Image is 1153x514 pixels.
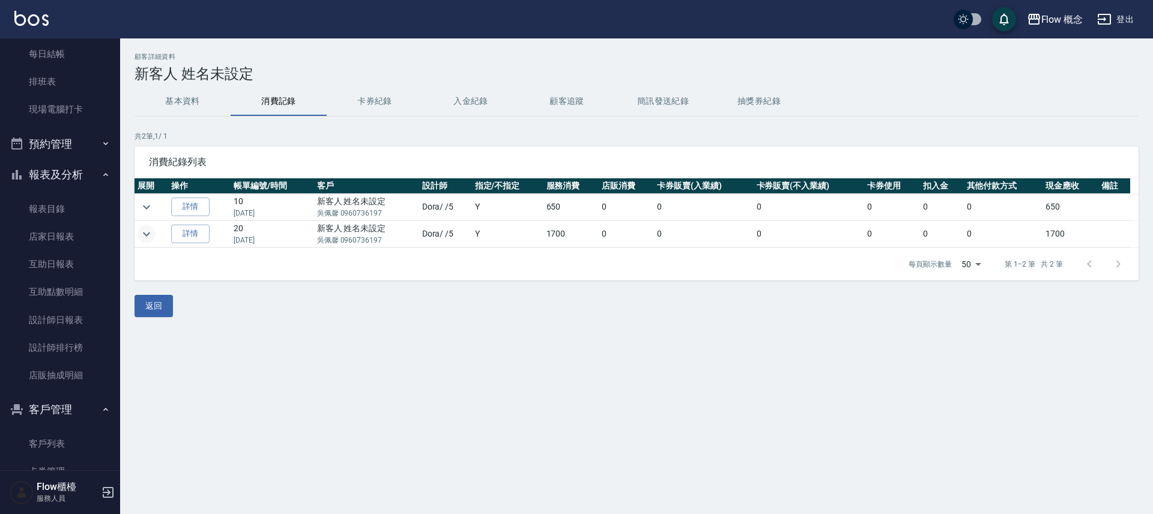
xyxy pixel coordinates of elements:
[168,178,231,194] th: 操作
[5,361,115,389] a: 店販抽成明細
[519,87,615,116] button: 顧客追蹤
[654,178,753,194] th: 卡券販賣(入業績)
[234,235,311,246] p: [DATE]
[754,194,865,220] td: 0
[419,221,472,247] td: Dora / /5
[5,195,115,223] a: 報表目錄
[472,194,543,220] td: Y
[5,159,115,190] button: 報表及分析
[5,95,115,123] a: 現場電腦打卡
[5,306,115,334] a: 設計師日報表
[615,87,711,116] button: 簡訊發送紀錄
[135,131,1139,142] p: 共 2 筆, 1 / 1
[419,178,472,194] th: 設計師
[171,198,210,216] a: 詳情
[1022,7,1088,32] button: Flow 概念
[711,87,807,116] button: 抽獎券紀錄
[992,7,1016,31] button: save
[543,178,599,194] th: 服務消費
[135,87,231,116] button: 基本資料
[5,278,115,306] a: 互助點數明細
[314,178,419,194] th: 客戶
[1043,221,1098,247] td: 1700
[138,225,156,243] button: expand row
[599,178,654,194] th: 店販消費
[37,493,98,504] p: 服務人員
[864,194,919,220] td: 0
[957,248,985,280] div: 50
[599,194,654,220] td: 0
[1005,259,1063,270] p: 第 1–2 筆 共 2 筆
[964,221,1043,247] td: 0
[864,178,919,194] th: 卡券使用
[1041,12,1083,27] div: Flow 概念
[920,194,964,220] td: 0
[864,221,919,247] td: 0
[14,11,49,26] img: Logo
[171,225,210,243] a: 詳情
[423,87,519,116] button: 入金紀錄
[317,208,416,219] p: 吳佩馨 0960736197
[543,194,599,220] td: 650
[5,394,115,425] button: 客戶管理
[1043,178,1098,194] th: 現金應收
[964,194,1043,220] td: 0
[37,481,98,493] h5: Flow櫃檯
[231,221,314,247] td: 20
[654,194,753,220] td: 0
[1092,8,1139,31] button: 登出
[5,128,115,160] button: 預約管理
[317,235,416,246] p: 吳佩馨 0960736197
[964,178,1043,194] th: 其他付款方式
[234,208,311,219] p: [DATE]
[135,53,1139,61] h2: 顧客詳細資料
[920,221,964,247] td: 0
[1043,194,1098,220] td: 650
[135,178,168,194] th: 展開
[138,198,156,216] button: expand row
[599,221,654,247] td: 0
[5,68,115,95] a: 排班表
[472,221,543,247] td: Y
[472,178,543,194] th: 指定/不指定
[543,221,599,247] td: 1700
[5,250,115,278] a: 互助日報表
[1098,178,1130,194] th: 備註
[135,65,1139,82] h3: 新客人 姓名未設定
[5,430,115,458] a: 客戶列表
[149,156,1124,168] span: 消費紀錄列表
[327,87,423,116] button: 卡券紀錄
[5,40,115,68] a: 每日結帳
[135,295,173,317] button: 返回
[10,480,34,504] img: Person
[5,334,115,361] a: 設計師排行榜
[419,194,472,220] td: Dora / /5
[5,223,115,250] a: 店家日報表
[909,259,952,270] p: 每頁顯示數量
[314,221,419,247] td: 新客人 姓名未設定
[231,194,314,220] td: 10
[654,221,753,247] td: 0
[5,458,115,485] a: 卡券管理
[754,178,865,194] th: 卡券販賣(不入業績)
[754,221,865,247] td: 0
[231,87,327,116] button: 消費記錄
[920,178,964,194] th: 扣入金
[231,178,314,194] th: 帳單編號/時間
[314,194,419,220] td: 新客人 姓名未設定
